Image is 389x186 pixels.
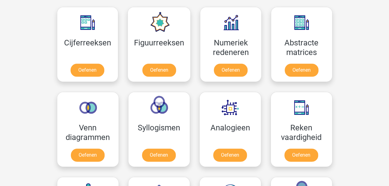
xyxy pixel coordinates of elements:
[213,149,247,162] a: Oefenen
[142,149,176,162] a: Oefenen
[214,64,248,77] a: Oefenen
[71,149,105,162] a: Oefenen
[284,149,318,162] a: Oefenen
[285,64,318,77] a: Oefenen
[71,64,104,77] a: Oefenen
[142,64,176,77] a: Oefenen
